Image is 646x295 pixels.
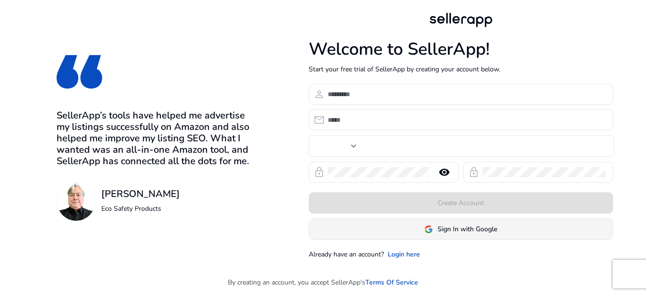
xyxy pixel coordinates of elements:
[388,249,420,259] a: Login here
[438,224,497,234] span: Sign In with Google
[313,167,325,178] span: lock
[309,249,384,259] p: Already have an account?
[309,218,613,240] button: Sign In with Google
[309,39,613,59] h1: Welcome to SellerApp!
[468,167,480,178] span: lock
[433,167,456,178] mat-icon: remove_red_eye
[57,110,260,167] h3: SellerApp’s tools have helped me advertise my listings successfully on Amazon and also helped me ...
[309,64,613,74] p: Start your free trial of SellerApp by creating your account below.
[313,114,325,126] span: email
[101,188,180,200] h3: [PERSON_NAME]
[365,277,418,287] a: Terms Of Service
[424,225,433,234] img: google-logo.svg
[313,88,325,100] span: person
[101,204,180,214] p: Eco Safety Products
